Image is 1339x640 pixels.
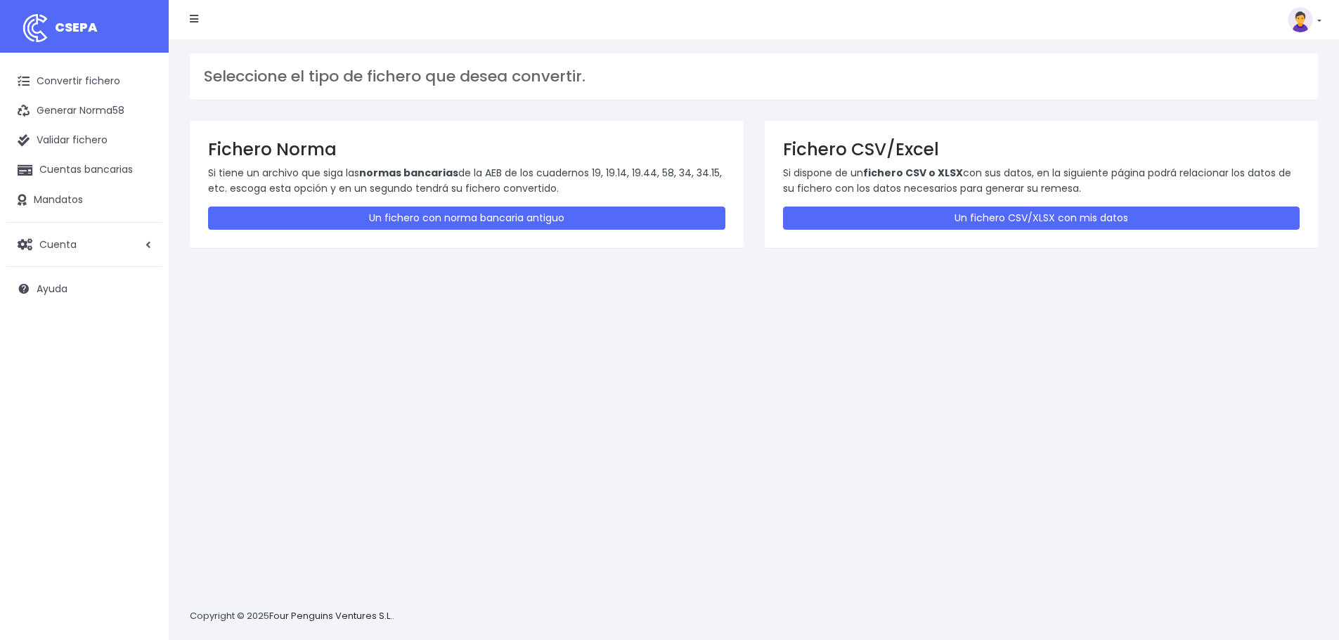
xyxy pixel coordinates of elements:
[204,67,1304,86] h3: Seleccione el tipo de fichero que desea convertir.
[7,230,162,259] a: Cuenta
[39,237,77,251] span: Cuenta
[783,165,1300,197] p: Si dispone de un con sus datos, en la siguiente página podrá relacionar los datos de su fichero c...
[7,155,162,185] a: Cuentas bancarias
[359,166,458,180] strong: normas bancarias
[7,67,162,96] a: Convertir fichero
[269,609,392,622] a: Four Penguins Ventures S.L.
[783,139,1300,159] h3: Fichero CSV/Excel
[18,11,53,46] img: logo
[783,207,1300,230] a: Un fichero CSV/XLSX con mis datos
[863,166,963,180] strong: fichero CSV o XLSX
[37,282,67,296] span: Ayuda
[7,96,162,126] a: Generar Norma58
[7,126,162,155] a: Validar fichero
[208,207,725,230] a: Un fichero con norma bancaria antiguo
[190,609,394,624] p: Copyright © 2025 .
[1288,7,1313,32] img: profile
[7,274,162,303] a: Ayuda
[7,185,162,215] a: Mandatos
[55,18,98,36] span: CSEPA
[208,165,725,197] p: Si tiene un archivo que siga las de la AEB de los cuadernos 19, 19.14, 19.44, 58, 34, 34.15, etc....
[208,139,725,159] h3: Fichero Norma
